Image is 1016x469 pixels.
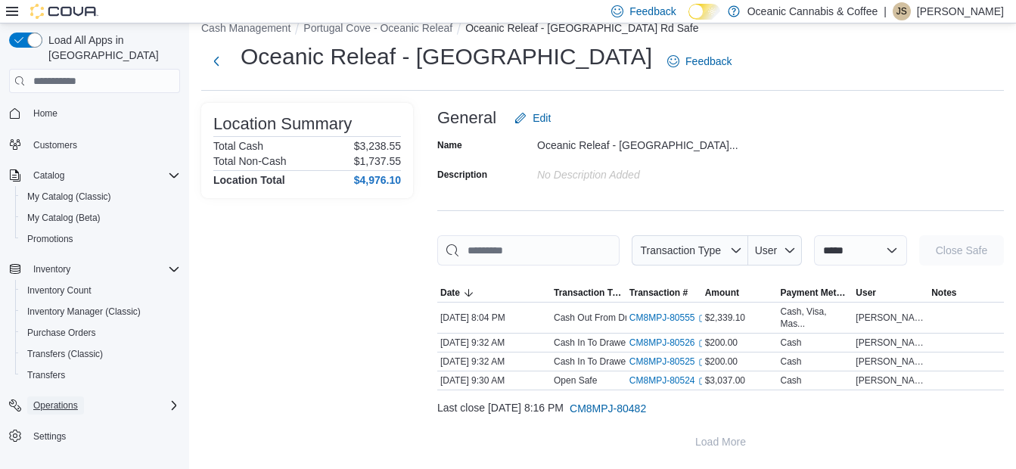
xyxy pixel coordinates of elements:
span: Payment Methods [780,287,850,299]
svg: External link [698,339,707,348]
h1: Oceanic Releaf - [GEOGRAPHIC_DATA] [241,42,652,72]
a: My Catalog (Beta) [21,209,107,227]
span: Load All Apps in [GEOGRAPHIC_DATA] [42,33,180,63]
span: Notes [931,287,956,299]
button: Settings [3,425,186,447]
h6: Total Cash [213,140,263,152]
button: Amount [702,284,778,302]
span: Inventory Manager (Classic) [21,303,180,321]
span: Catalog [33,169,64,182]
button: My Catalog (Beta) [15,207,186,228]
span: Catalog [27,166,180,185]
span: Transfers [27,369,65,381]
p: [PERSON_NAME] [917,2,1004,20]
span: Transfers [21,366,180,384]
button: Transaction Type [551,284,626,302]
span: My Catalog (Classic) [27,191,111,203]
svg: External link [698,377,707,386]
button: Edit [508,103,557,133]
img: Cova [30,4,98,19]
span: Transaction Type [640,244,721,256]
button: Operations [27,396,84,415]
h4: $4,976.10 [354,174,401,186]
span: Settings [33,430,66,443]
button: Promotions [15,228,186,250]
span: Promotions [27,233,73,245]
span: Inventory Manager (Classic) [27,306,141,318]
button: Payment Methods [777,284,853,302]
span: [PERSON_NAME] [856,312,925,324]
span: Transfers (Classic) [27,348,103,360]
a: CM8MPJ-80524External link [629,374,707,387]
div: Cash [780,374,801,387]
span: Purchase Orders [21,324,180,342]
span: $3,037.00 [705,374,745,387]
span: My Catalog (Classic) [21,188,180,206]
button: User [853,284,928,302]
button: Close Safe [919,235,1004,266]
button: Inventory Count [15,280,186,301]
button: Purchase Orders [15,322,186,343]
label: Name [437,139,462,151]
span: My Catalog (Beta) [21,209,180,227]
h4: Location Total [213,174,285,186]
button: Transaction # [626,284,702,302]
span: User [856,287,876,299]
span: Home [27,104,180,123]
span: Home [33,107,57,120]
button: Date [437,284,551,302]
button: Next [201,46,231,76]
a: Settings [27,427,72,446]
div: Julia Strickland [893,2,911,20]
span: Customers [33,139,77,151]
button: Oceanic Releaf - [GEOGRAPHIC_DATA] Rd Safe [465,22,698,34]
p: $3,238.55 [354,140,401,152]
span: Purchase Orders [27,327,96,339]
a: Inventory Manager (Classic) [21,303,147,321]
span: Transaction Type [554,287,623,299]
span: Inventory Count [21,281,180,300]
h3: General [437,109,496,127]
a: Customers [27,136,83,154]
button: My Catalog (Classic) [15,186,186,207]
div: [DATE] 9:32 AM [437,353,551,371]
button: Load More [437,427,1004,457]
button: Operations [3,395,186,416]
input: Dark Mode [688,4,720,20]
p: | [884,2,887,20]
button: Cash Management [201,22,291,34]
svg: External link [698,358,707,367]
a: Purchase Orders [21,324,102,342]
span: Operations [27,396,180,415]
a: CM8MPJ-80525External link [629,356,707,368]
span: CM8MPJ-80482 [570,401,646,416]
nav: An example of EuiBreadcrumbs [201,20,1004,39]
svg: External link [698,314,707,323]
span: $200.00 [705,337,738,349]
div: [DATE] 8:04 PM [437,309,551,327]
span: Edit [533,110,551,126]
a: Transfers [21,366,71,384]
span: Date [440,287,460,299]
button: Home [3,102,186,124]
button: Customers [3,133,186,155]
div: Cash, Visa, Mas... [780,306,850,330]
span: Settings [27,427,180,446]
button: Transfers (Classic) [15,343,186,365]
p: Cash In To Drawer (Drawer 1) [554,337,674,349]
a: Home [27,104,64,123]
div: Cash [780,356,801,368]
span: Operations [33,399,78,412]
span: Transaction # [629,287,688,299]
p: Oceanic Cannabis & Coffee [747,2,878,20]
button: CM8MPJ-80482 [564,393,652,424]
div: Last close [DATE] 8:16 PM [437,393,1004,424]
span: Feedback [629,4,676,19]
label: Description [437,169,487,181]
button: Inventory Manager (Classic) [15,301,186,322]
a: My Catalog (Classic) [21,188,117,206]
span: Inventory [27,260,180,278]
button: Catalog [3,165,186,186]
button: Transfers [15,365,186,386]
